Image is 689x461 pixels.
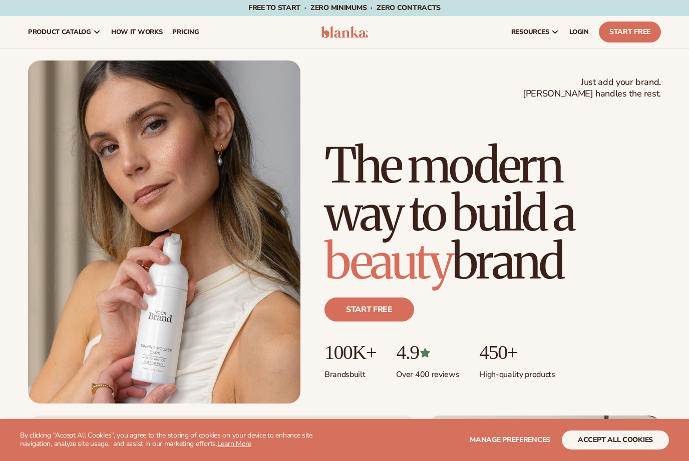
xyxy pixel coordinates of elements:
[470,435,550,444] span: Manage preferences
[599,21,661,42] a: Start Free
[562,430,669,449] button: accept all cookies
[167,16,204,48] a: pricing
[470,430,550,449] button: Manage preferences
[248,3,441,12] span: Free to start · ZERO minimums · ZERO contracts
[479,341,555,363] p: 450+
[324,231,452,291] span: beauty
[396,363,459,380] p: Over 400 reviews
[23,16,106,48] a: product catalog
[324,141,661,285] h1: The modern way to build a brand
[28,28,91,36] span: product catalog
[479,363,555,380] p: High-quality products
[506,16,564,48] a: resources
[28,60,300,403] img: Female holding tanning mousse.
[20,431,346,448] p: By clicking "Accept All Cookies", you agree to the storing of cookies on your device to enhance s...
[106,16,168,48] a: How It Works
[396,341,459,363] p: 4.9
[172,28,199,36] span: pricing
[324,297,414,321] a: Start free
[111,28,163,36] span: How It Works
[321,26,368,38] img: logo
[324,363,376,380] p: Brands built
[523,76,661,100] span: Just add your brand. [PERSON_NAME] handles the rest.
[217,439,251,448] a: Learn More
[511,28,549,36] span: resources
[324,341,376,363] p: 100K+
[564,16,594,48] a: LOGIN
[569,28,589,36] span: LOGIN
